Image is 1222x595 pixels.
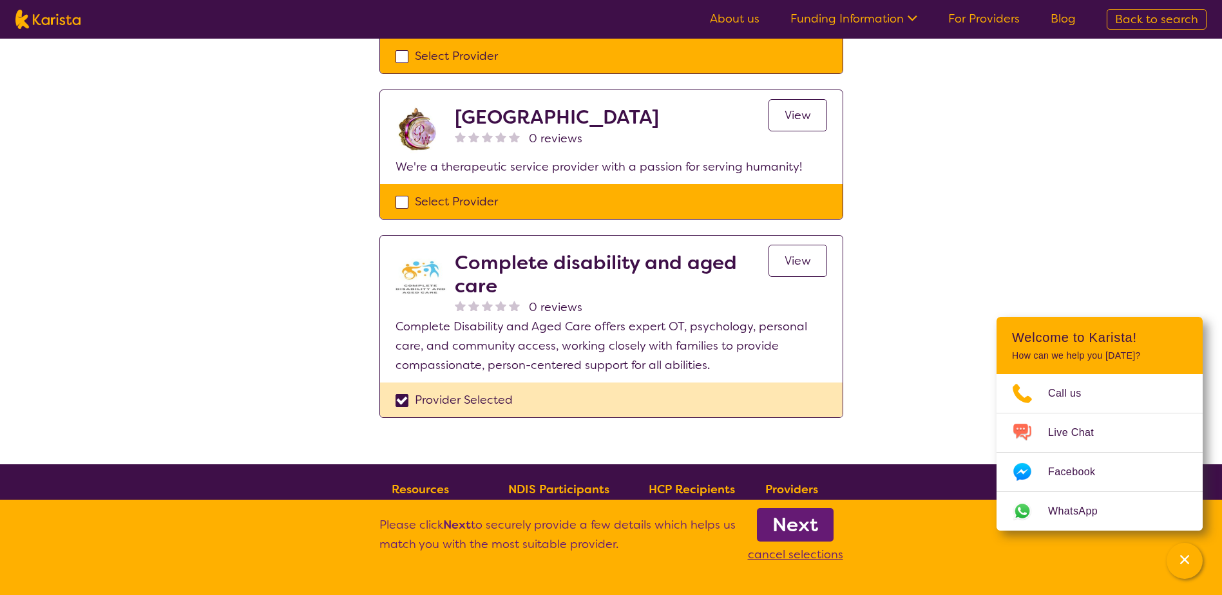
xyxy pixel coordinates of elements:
a: Next [757,508,834,542]
b: Next [772,512,818,538]
p: Complete Disability and Aged Care offers expert OT, psychology, personal care, and community acce... [396,317,827,375]
a: Funding Information [649,499,735,519]
a: For Providers [765,499,825,519]
p: How can we help you [DATE]? [1012,350,1187,361]
img: Karista logo [15,10,81,29]
b: NDIS Participants [508,482,609,497]
a: About us [710,11,759,26]
img: nonereviewstar [509,131,520,142]
a: Funding Information [508,499,619,519]
b: HCP Recipients [649,482,735,497]
span: View [785,253,811,269]
img: nonereviewstar [468,131,479,142]
a: Back to search [1107,9,1207,30]
span: 0 reviews [529,129,582,148]
ul: Choose channel [997,374,1203,531]
span: 0 reviews [529,297,582,317]
img: nonereviewstar [495,131,506,142]
img: nonereviewstar [495,300,506,311]
h2: Welcome to Karista! [1012,330,1187,345]
img: nonereviewstar [455,131,466,142]
a: Web link opens in a new tab. [997,492,1203,531]
span: Call us [1048,384,1097,403]
a: Funding Information [790,11,917,26]
p: cancel selections [748,545,843,564]
img: nonereviewstar [455,300,466,311]
a: About Us [392,499,478,519]
span: WhatsApp [1048,502,1113,521]
a: View [769,245,827,277]
img: nonereviewstar [509,300,520,311]
span: Live Chat [1048,423,1109,442]
img: nonereviewstar [482,300,493,311]
span: Facebook [1048,462,1111,482]
a: For Providers [948,11,1020,26]
img: udlfdc68xctvrrrkpknz.jpg [396,251,447,303]
h2: Complete disability and aged care [455,251,769,297]
button: Channel Menu [1167,543,1203,579]
b: Providers [765,482,818,497]
span: View [785,108,811,123]
img: nonereviewstar [468,300,479,311]
span: Back to search [1115,12,1198,27]
p: Please click to securely provide a few details which helps us match you with the most suitable pr... [379,515,736,564]
img: nonereviewstar [482,131,493,142]
b: Resources [392,482,449,497]
b: Next [443,517,471,533]
h2: [GEOGRAPHIC_DATA] [455,106,659,129]
a: View [769,99,827,131]
a: Blog [1051,11,1076,26]
div: Channel Menu [997,317,1203,531]
img: rfp8ty096xuptqd48sbm.jpg [396,106,447,157]
p: We're a therapeutic service provider with a passion for serving humanity! [396,157,827,176]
